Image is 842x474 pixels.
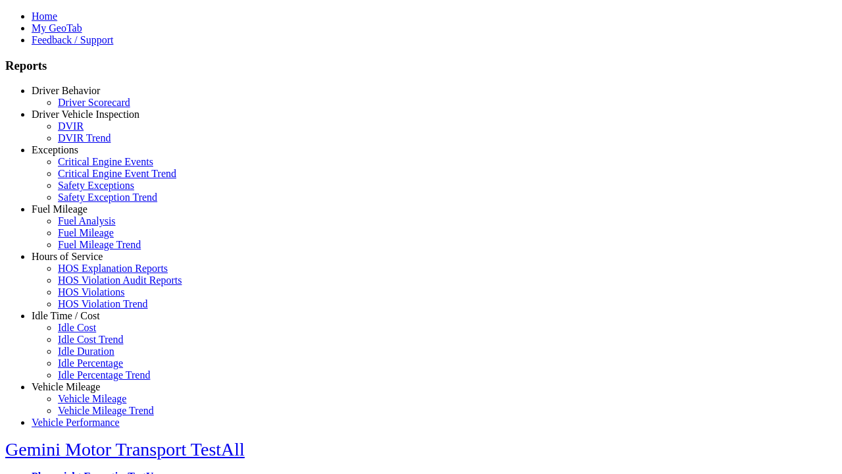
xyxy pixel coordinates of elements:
[32,203,87,215] a: Fuel Mileage
[58,298,148,309] a: HOS Violation Trend
[58,346,114,357] a: Idle Duration
[32,251,103,262] a: Hours of Service
[58,405,154,416] a: Vehicle Mileage Trend
[58,168,176,179] a: Critical Engine Event Trend
[58,263,168,274] a: HOS Explanation Reports
[32,144,78,155] a: Exceptions
[58,192,157,203] a: Safety Exception Trend
[32,85,100,96] a: Driver Behavior
[32,11,57,22] a: Home
[32,34,113,45] a: Feedback / Support
[32,310,100,321] a: Idle Time / Cost
[58,97,130,108] a: Driver Scorecard
[58,334,124,345] a: Idle Cost Trend
[58,132,111,144] a: DVIR Trend
[58,275,182,286] a: HOS Violation Audit Reports
[5,59,837,73] h3: Reports
[32,22,82,34] a: My GeoTab
[58,239,141,250] a: Fuel Mileage Trend
[32,109,139,120] a: Driver Vehicle Inspection
[5,439,245,460] a: Gemini Motor Transport TestAll
[58,180,134,191] a: Safety Exceptions
[58,120,84,132] a: DVIR
[58,322,96,333] a: Idle Cost
[58,393,126,404] a: Vehicle Mileage
[58,156,153,167] a: Critical Engine Events
[58,357,123,369] a: Idle Percentage
[58,369,150,381] a: Idle Percentage Trend
[58,286,124,298] a: HOS Violations
[58,215,116,226] a: Fuel Analysis
[58,227,114,238] a: Fuel Mileage
[32,417,120,428] a: Vehicle Performance
[32,381,100,392] a: Vehicle Mileage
